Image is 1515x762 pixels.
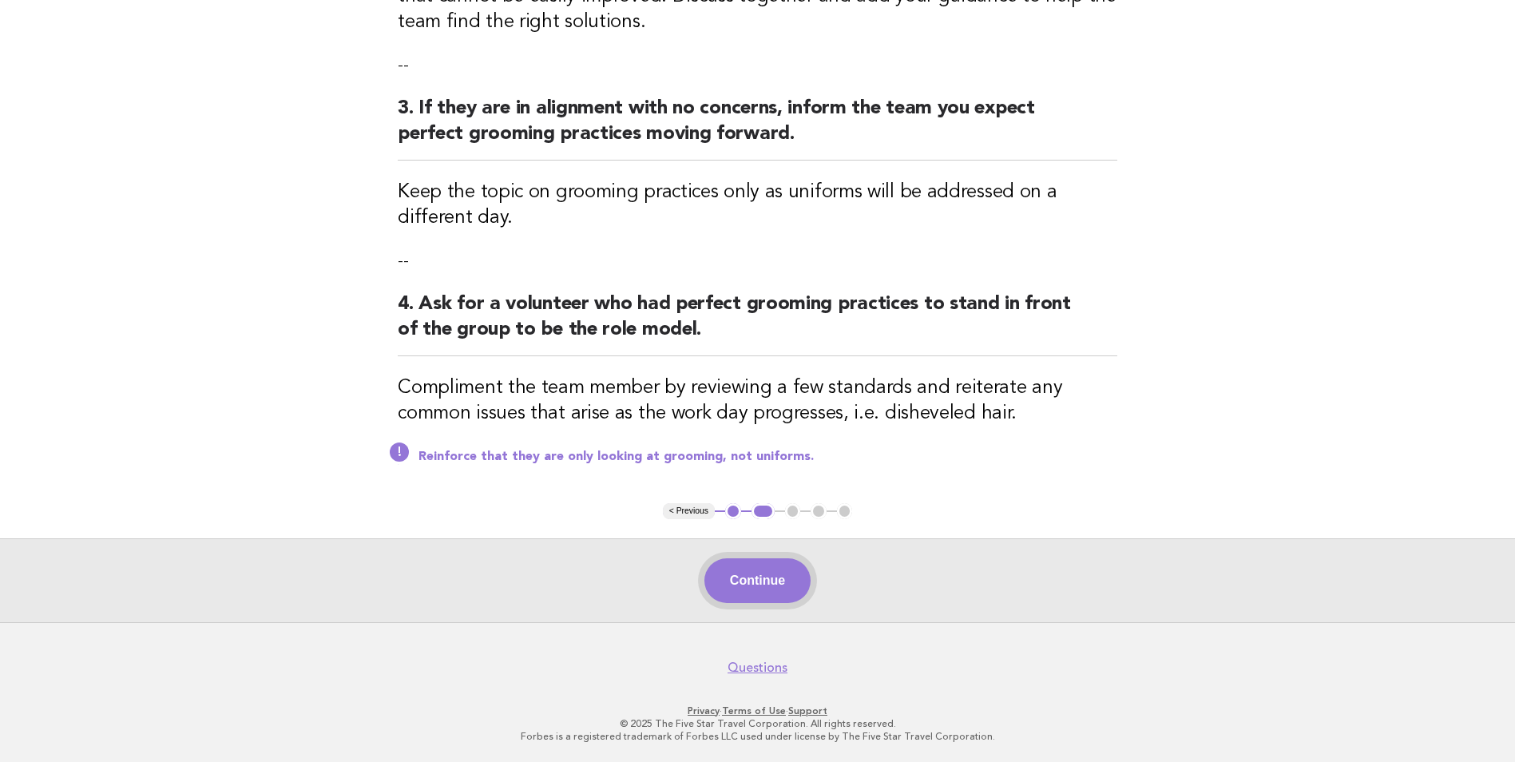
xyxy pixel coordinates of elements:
[688,705,720,716] a: Privacy
[722,705,786,716] a: Terms of Use
[269,704,1247,717] p: · ·
[725,503,741,519] button: 1
[398,54,1117,77] p: --
[752,503,775,519] button: 2
[418,449,1117,465] p: Reinforce that they are only looking at grooming, not uniforms.
[728,660,787,676] a: Questions
[398,250,1117,272] p: --
[398,180,1117,231] h3: Keep the topic on grooming practices only as uniforms will be addressed on a different day.
[398,96,1117,161] h2: 3. If they are in alignment with no concerns, inform the team you expect perfect grooming practic...
[398,375,1117,427] h3: Compliment the team member by reviewing a few standards and reiterate any common issues that aris...
[663,503,715,519] button: < Previous
[269,717,1247,730] p: © 2025 The Five Star Travel Corporation. All rights reserved.
[704,558,811,603] button: Continue
[398,292,1117,356] h2: 4. Ask for a volunteer who had perfect grooming practices to stand in front of the group to be th...
[269,730,1247,743] p: Forbes is a registered trademark of Forbes LLC used under license by The Five Star Travel Corpora...
[788,705,827,716] a: Support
